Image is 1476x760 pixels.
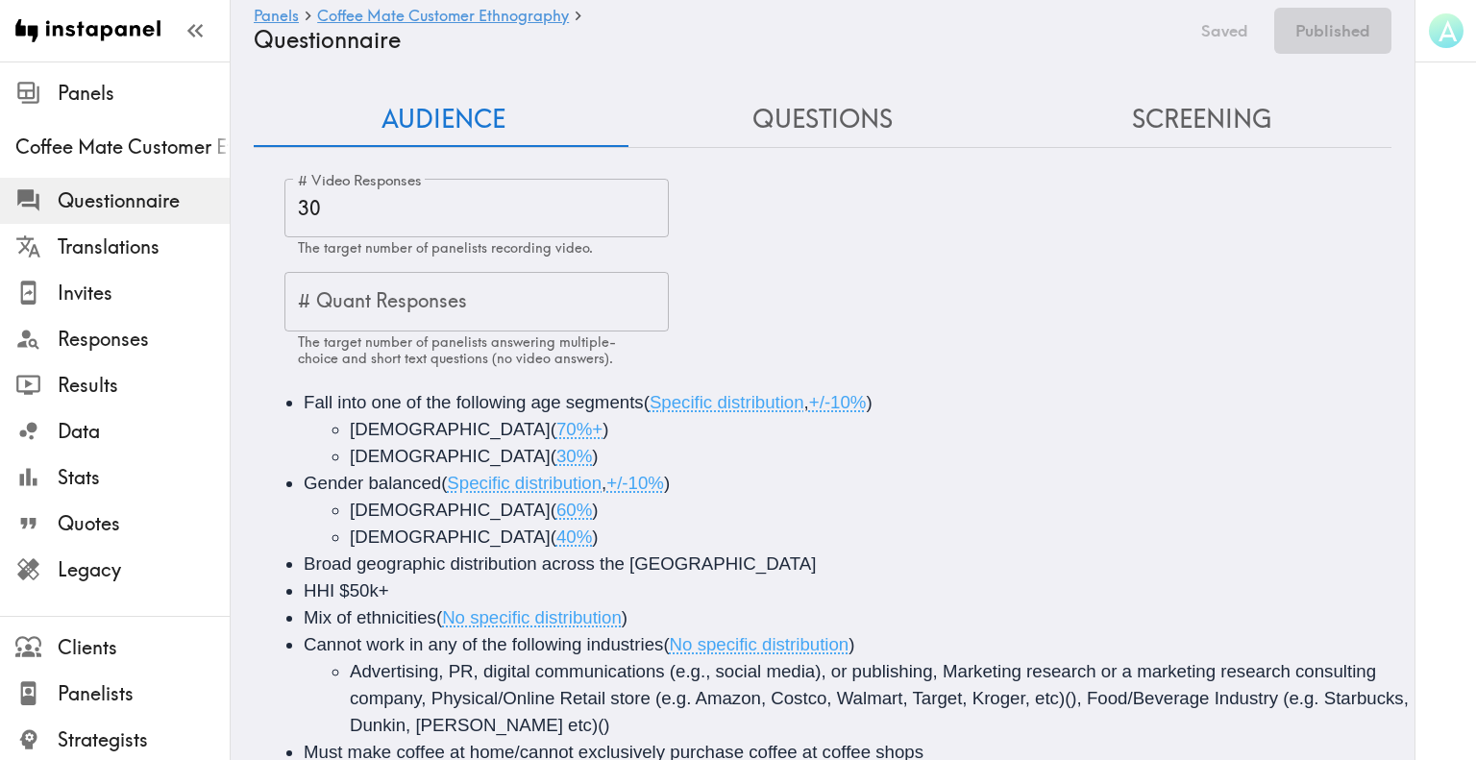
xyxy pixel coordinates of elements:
span: ( [551,446,556,466]
span: 30% [556,446,592,466]
span: 60% [556,500,592,520]
span: No specific distribution [442,607,622,627]
span: The target number of panelists recording video. [298,239,593,257]
div: Questionnaire Audience/Questions/Screening Tab Navigation [254,92,1391,147]
span: Panels [58,80,230,107]
span: Fall into one of the following age segments [304,392,644,412]
span: Mix of ethnicities [304,607,436,627]
span: Gender balanced [304,473,441,493]
span: Coffee Mate Customer Ethnography [15,134,230,160]
span: Results [58,372,230,399]
span: 70%+ [556,419,603,439]
button: Screening [1012,92,1391,147]
span: [DEMOGRAPHIC_DATA] [350,500,551,520]
span: ) [849,634,854,654]
span: HHI $50k+ [304,580,389,601]
span: ) [592,500,598,520]
span: +/-10% [809,392,867,412]
span: A [1439,14,1457,48]
span: Panelists [58,680,230,707]
span: Quotes [58,510,230,537]
span: 40% [556,527,592,547]
span: Strategists [58,726,230,753]
h4: Questionnaire [254,26,1175,54]
button: Audience [254,92,633,147]
span: () [598,715,609,735]
span: Stats [58,464,230,491]
span: Specific distribution [447,473,602,493]
span: Specific distribution [650,392,804,412]
button: A [1427,12,1465,50]
span: ( [644,392,650,412]
span: [DEMOGRAPHIC_DATA] [350,527,551,547]
a: Coffee Mate Customer Ethnography [317,8,569,26]
span: Cannot work in any of the following industries [304,634,663,654]
span: The target number of panelists answering multiple-choice and short text questions (no video answe... [298,333,616,367]
span: ( [436,607,442,627]
span: Advertising, PR, digital communications (e.g., social media), or publishing, Marketing research o... [350,661,1414,735]
span: [DEMOGRAPHIC_DATA] [350,419,551,439]
span: No specific distribution [670,634,849,654]
span: Invites [58,280,230,306]
span: Translations [58,233,230,260]
a: Panels [254,8,299,26]
span: +/-10% [606,473,664,493]
span: Legacy [58,556,230,583]
span: Responses [58,326,230,353]
span: Data [58,418,230,445]
span: ( [551,527,556,547]
span: ) [664,473,670,493]
span: ) [866,392,872,412]
span: Clients [58,634,230,661]
span: Questionnaire [58,187,230,214]
span: ( [663,634,669,654]
span: ( [551,419,556,439]
label: # Video Responses [298,170,422,191]
span: ( [551,500,556,520]
span: ) [592,446,598,466]
span: ( [441,473,447,493]
span: [DEMOGRAPHIC_DATA] [350,446,551,466]
span: Broad geographic distribution across the [GEOGRAPHIC_DATA] [304,553,816,574]
span: ) [622,607,627,627]
span: , [602,473,606,493]
span: ) [592,527,598,547]
button: Questions [633,92,1013,147]
span: , [804,392,809,412]
span: ) [603,419,608,439]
